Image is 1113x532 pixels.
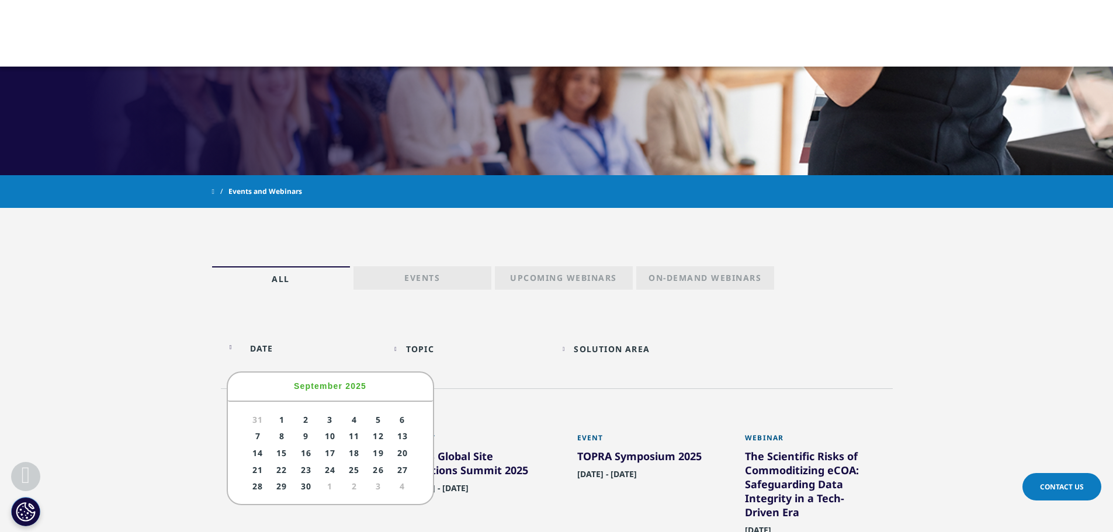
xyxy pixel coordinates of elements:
[271,412,293,427] a: 1
[400,379,414,393] span: Next
[495,266,633,290] a: Upcoming Webinars
[577,433,705,449] div: Event
[367,429,389,444] a: 12
[399,378,414,393] a: Next
[409,433,536,521] a: Event SCRS Global Site Solutions Summit 2025 [DATE] - [DATE]
[319,446,341,460] a: 17
[294,381,342,391] span: September
[406,343,434,354] div: Topic facet.
[212,266,350,290] a: All
[295,429,317,444] a: 9
[574,343,650,354] div: Solution Area facet.
[636,266,774,290] a: On-Demand Webinars
[344,429,365,444] a: 11
[11,497,40,526] button: Cookies Settings
[344,479,365,494] a: 2
[1040,482,1084,492] span: Contact Us
[577,433,705,507] a: Event TOPRA Symposium 2025 [DATE] - [DATE]
[295,446,317,460] a: 16
[319,429,341,444] a: 10
[391,412,413,427] a: 6
[247,429,269,444] a: 7
[228,181,302,202] span: Events and Webinars
[409,482,469,500] span: [DATE] - [DATE]
[227,335,383,361] input: DATE
[367,463,389,477] a: 26
[247,463,269,477] a: 21
[272,273,290,290] p: All
[271,446,293,460] a: 15
[344,463,365,477] a: 25
[247,479,269,494] a: 28
[319,463,341,477] a: 24
[409,449,536,482] div: SCRS Global Site Solutions Summit 2025
[295,463,317,477] a: 23
[391,429,413,444] a: 13
[649,272,761,288] p: On-Demand Webinars
[367,479,389,494] a: 3
[391,479,413,494] a: 4
[367,412,389,427] a: 5
[391,446,413,460] a: 20
[319,479,341,494] a: 1
[247,378,261,393] a: Prev
[367,446,389,460] a: 19
[247,412,269,427] a: 31
[745,433,872,449] div: Webinar
[271,429,293,444] a: 8
[271,463,293,477] a: 22
[247,446,269,460] a: 14
[404,272,440,288] p: Events
[409,433,536,449] div: Event
[344,412,365,427] a: 4
[510,272,617,288] p: Upcoming Webinars
[577,449,705,468] div: TOPRA Symposium 2025
[344,446,365,460] a: 18
[745,449,872,524] div: The Scientific Risks of Commoditizing eCOA: Safeguarding Data Integrity in a Tech-Driven Era
[1022,473,1101,500] a: Contact Us
[353,266,491,290] a: Events
[319,412,341,427] a: 3
[295,479,317,494] a: 30
[345,381,366,391] span: 2025
[295,412,317,427] a: 2
[271,479,293,494] a: 29
[391,463,413,477] a: 27
[577,468,637,486] span: [DATE] - [DATE]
